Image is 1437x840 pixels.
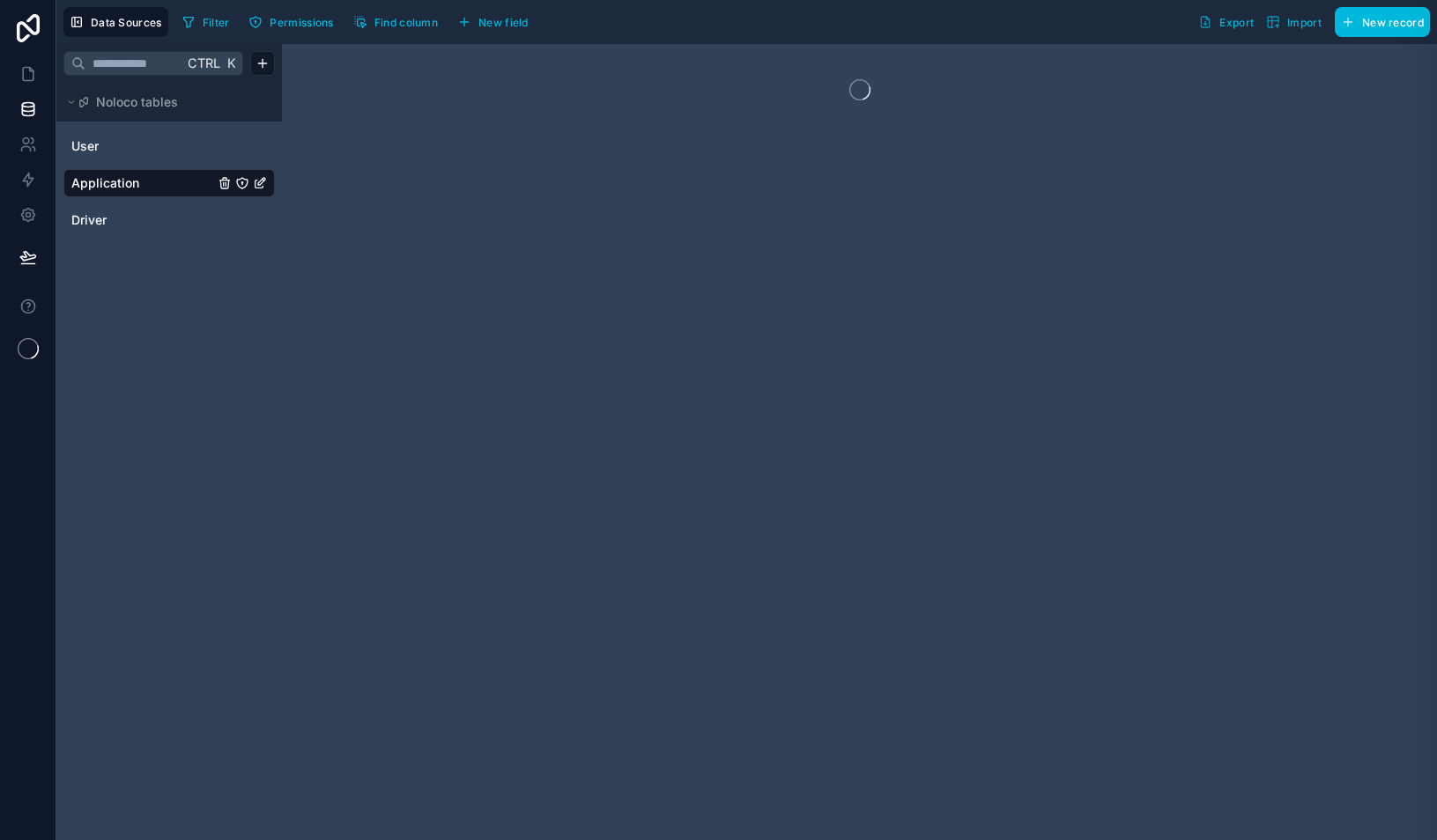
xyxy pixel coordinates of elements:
a: Driver [71,211,214,229]
span: New record [1362,16,1424,29]
span: Export [1219,16,1254,29]
button: Data Sources [63,7,168,37]
a: Application [71,174,214,192]
button: Permissions [242,9,339,35]
button: Import [1260,7,1328,37]
span: Noloco tables [96,93,178,111]
a: User [71,137,214,155]
div: User [63,132,275,160]
div: Driver [63,206,275,234]
div: Application [63,169,275,197]
a: New record [1328,7,1430,37]
span: Permissions [270,16,333,29]
span: Driver [71,211,107,229]
a: Permissions [242,9,346,35]
span: Ctrl [186,52,222,74]
button: Export [1192,7,1260,37]
span: Import [1287,16,1322,29]
span: Filter [203,16,230,29]
button: New field [451,9,535,35]
span: Data Sources [91,16,162,29]
span: New field [478,16,529,29]
span: User [71,137,99,155]
span: Application [71,174,139,192]
button: Filter [175,9,236,35]
button: New record [1335,7,1430,37]
button: Find column [347,9,444,35]
span: Find column [374,16,438,29]
span: K [225,57,237,70]
button: Noloco tables [63,90,264,114]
